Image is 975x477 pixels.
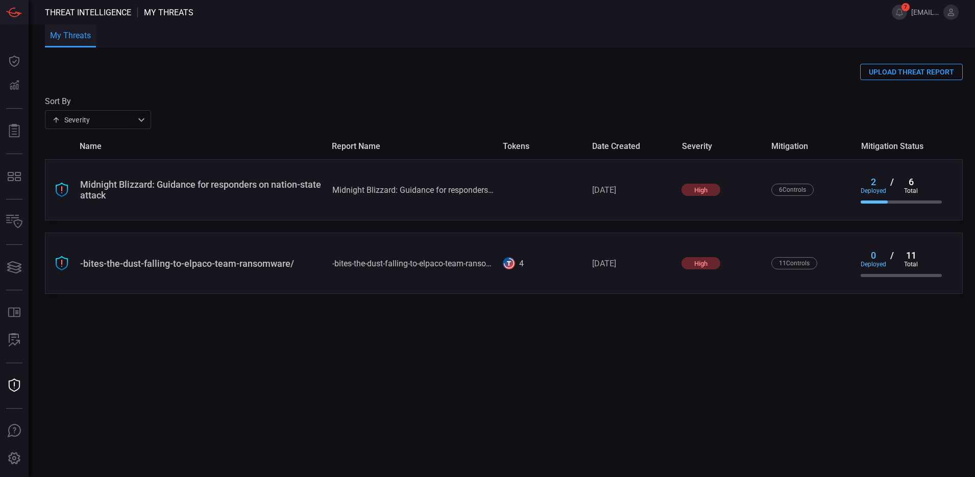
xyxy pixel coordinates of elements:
button: Threat Intelligence [2,373,27,398]
div: 11 Control s [771,257,817,269]
div: high [681,257,720,269]
div: / [886,177,898,194]
span: mitigation status [861,141,942,151]
button: MITRE - Detection Posture [2,164,27,189]
button: ALERT ANALYSIS [2,328,27,353]
button: UPLOAD THREAT REPORT [860,64,963,80]
span: severity [682,141,763,151]
div: 2 [861,177,886,187]
span: [EMAIL_ADDRESS][DOMAIN_NAME] [911,8,939,16]
button: 7 [892,5,907,20]
div: deployed [861,187,886,194]
span: 7 [901,3,910,11]
span: name [80,141,324,151]
div: total [898,187,924,194]
button: Reports [2,119,27,143]
div: -bites-the-dust-falling-to-elpaco-team-ransomware/ [80,258,324,269]
button: Preferences [2,446,27,471]
div: [DATE] [592,185,673,195]
div: / [886,250,898,268]
div: deployed [861,261,886,268]
span: date created [592,141,673,151]
div: Severity [52,115,135,125]
button: My Threats [45,24,96,47]
button: Cards [2,255,27,280]
button: Detections [2,73,27,98]
div: 11 [898,250,924,261]
label: Sort By [45,96,151,106]
span: tokens [503,141,584,151]
div: -bites-the-dust-falling-to-elpaco-team-ransomware/ [332,259,495,268]
button: Dashboard [2,49,27,73]
button: Inventory [2,210,27,234]
div: 6 Control s [771,184,814,196]
span: My Threats [144,8,193,17]
div: total [898,261,924,268]
button: Ask Us A Question [2,419,27,443]
div: Midnight Blizzard: Guidance for responders on nation-state attack [332,185,495,195]
span: mitigation [771,141,852,151]
div: 6 [898,177,924,187]
div: Midnight Blizzard: Guidance for responders on nation-state attack [80,179,324,200]
div: 4 [519,259,524,268]
span: Threat Intelligence [45,8,131,17]
button: Rule Catalog [2,300,27,325]
div: [DATE] [592,259,673,268]
span: report name [332,141,495,151]
div: high [681,184,720,196]
div: 0 [861,250,886,261]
